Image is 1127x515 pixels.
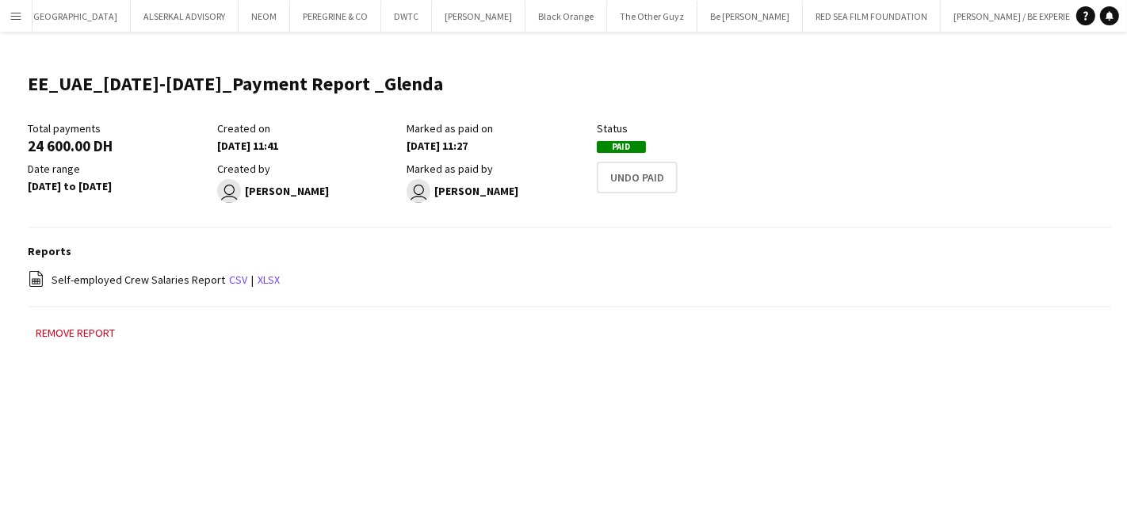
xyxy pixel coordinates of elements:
[217,179,399,203] div: [PERSON_NAME]
[525,1,607,32] button: Black Orange
[290,1,381,32] button: PEREGRINE & CO
[803,1,941,32] button: RED SEA FILM FOUNDATION
[28,244,1111,258] h3: Reports
[28,121,209,135] div: Total payments
[407,121,588,135] div: Marked as paid on
[28,162,209,176] div: Date range
[697,1,803,32] button: Be [PERSON_NAME]
[607,1,697,32] button: The Other Guyz
[217,162,399,176] div: Created by
[432,1,525,32] button: [PERSON_NAME]
[28,323,123,342] button: Remove report
[131,1,239,32] button: ALSERKAL ADVISORY
[52,273,225,287] span: Self-employed Crew Salaries Report
[258,273,280,287] a: xlsx
[407,139,588,153] div: [DATE] 11:27
[597,121,778,135] div: Status
[239,1,290,32] button: NEOM
[597,162,678,193] button: Undo Paid
[28,179,209,193] div: [DATE] to [DATE]
[28,139,209,153] div: 24 600.00 DH
[597,141,646,153] span: Paid
[28,72,443,96] h1: EE_UAE_[DATE]-[DATE]_Payment Report _Glenda
[407,179,588,203] div: [PERSON_NAME]
[381,1,432,32] button: DWTC
[217,139,399,153] div: [DATE] 11:41
[407,162,588,176] div: Marked as paid by
[217,121,399,135] div: Created on
[229,273,247,287] a: csv
[941,1,1108,32] button: [PERSON_NAME] / BE EXPERIENTIAL
[28,270,1111,290] div: |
